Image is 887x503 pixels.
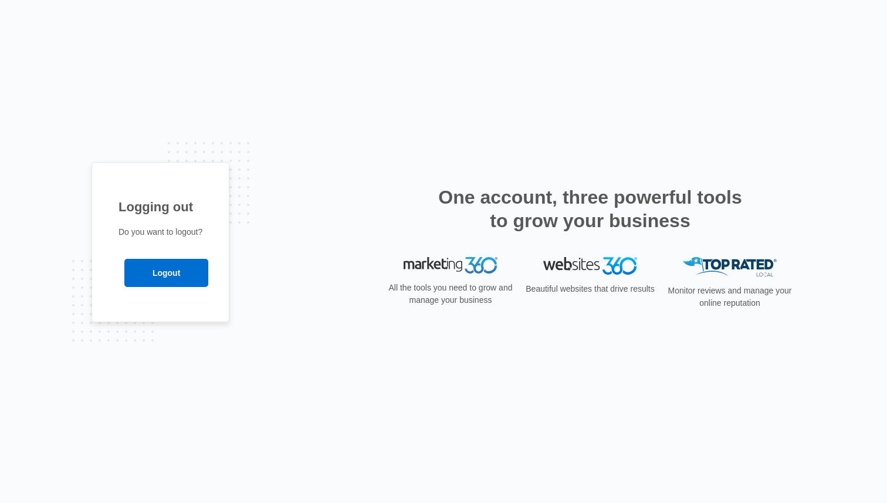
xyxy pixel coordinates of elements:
[385,282,516,306] p: All the tools you need to grow and manage your business
[543,257,637,274] img: Websites 360
[435,185,746,232] h2: One account, three powerful tools to grow your business
[524,283,656,295] p: Beautiful websites that drive results
[119,197,202,217] h1: Logging out
[683,257,777,276] img: Top Rated Local
[119,226,202,238] p: Do you want to logout?
[124,259,208,287] input: Logout
[664,285,795,309] p: Monitor reviews and manage your online reputation
[404,257,497,274] img: Marketing 360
